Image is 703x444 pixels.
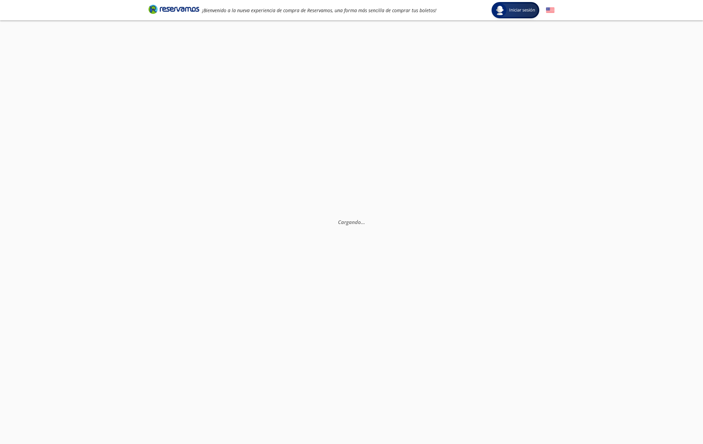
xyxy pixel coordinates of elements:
span: . [362,219,364,225]
button: English [546,6,554,15]
i: Brand Logo [149,4,199,14]
span: Iniciar sesión [506,7,538,14]
em: Cargando [338,219,365,225]
em: ¡Bienvenido a la nueva experiencia de compra de Reservamos, una forma más sencilla de comprar tus... [202,7,436,14]
a: Brand Logo [149,4,199,16]
span: . [364,219,365,225]
span: . [361,219,362,225]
